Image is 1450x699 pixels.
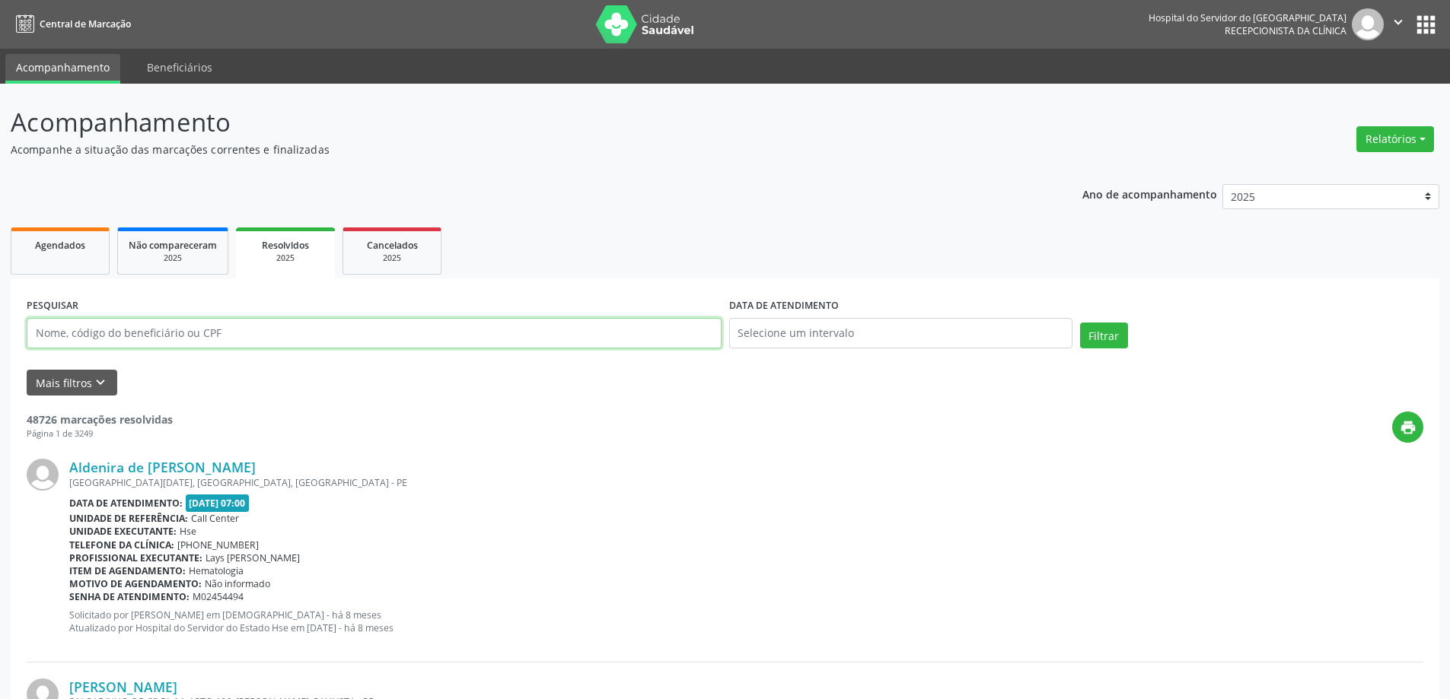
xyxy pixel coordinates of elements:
[27,427,173,440] div: Página 1 de 3249
[1082,184,1217,203] p: Ano de acompanhamento
[1390,14,1407,30] i: 
[729,318,1072,348] input: Selecione um intervalo
[69,539,174,551] b: Telefone da clínica:
[27,370,117,396] button: Mais filtroskeyboard_arrow_down
[69,525,177,538] b: Unidade executante:
[1384,8,1413,40] button: 
[205,577,270,590] span: Não informado
[206,551,300,564] span: Lays [PERSON_NAME]
[69,577,202,590] b: Motivo de agendamento:
[5,54,120,84] a: Acompanhamento
[35,239,85,252] span: Agendados
[69,512,188,525] b: Unidade de referência:
[1392,411,1423,443] button: print
[1149,11,1346,24] div: Hospital do Servidor do [GEOGRAPHIC_DATA]
[354,253,430,264] div: 2025
[247,253,324,264] div: 2025
[27,412,173,427] strong: 48726 marcações resolvidas
[11,141,1011,157] p: Acompanhe a situação das marcações correntes e finalizadas
[40,17,131,30] span: Central de Marcação
[129,253,217,264] div: 2025
[69,551,202,564] b: Profissional executante:
[11,11,131,37] a: Central de Marcação
[1352,8,1384,40] img: img
[11,103,1011,141] p: Acompanhamento
[191,512,239,525] span: Call Center
[69,459,256,475] a: Aldenira de [PERSON_NAME]
[1413,11,1439,38] button: apps
[177,539,259,551] span: [PHONE_NUMBER]
[367,239,418,252] span: Cancelados
[129,239,217,252] span: Não compareceram
[1080,322,1128,348] button: Filtrar
[189,564,244,577] span: Hematologia
[262,239,309,252] span: Resolvidos
[92,374,109,391] i: keyboard_arrow_down
[186,494,250,512] span: [DATE] 07:00
[180,525,196,538] span: Hse
[1400,419,1417,436] i: print
[136,54,223,81] a: Beneficiários
[69,564,186,577] b: Item de agendamento:
[1356,126,1434,152] button: Relatórios
[69,497,183,510] b: Data de atendimento:
[69,608,1423,634] p: Solicitado por [PERSON_NAME] em [DEMOGRAPHIC_DATA] - há 8 meses Atualizado por Hospital do Servid...
[193,590,244,603] span: M02454494
[69,476,1423,489] div: [GEOGRAPHIC_DATA][DATE], [GEOGRAPHIC_DATA], [GEOGRAPHIC_DATA] - PE
[729,294,839,318] label: DATA DE ATENDIMENTO
[1225,24,1346,37] span: Recepcionista da clínica
[27,318,722,348] input: Nome, código do beneficiário ou CPF
[27,294,78,318] label: PESQUISAR
[69,590,190,603] b: Senha de atendimento:
[69,678,177,695] a: [PERSON_NAME]
[27,459,59,491] img: img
